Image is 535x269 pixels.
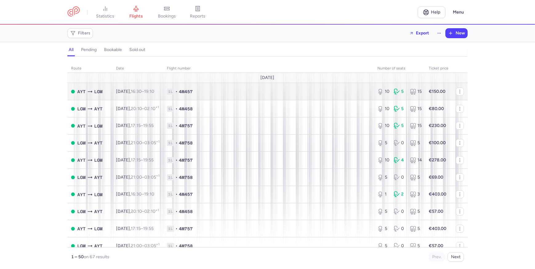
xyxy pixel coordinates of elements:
[410,208,421,215] div: 5
[394,123,405,129] div: 5
[77,88,86,95] span: AYT
[377,208,389,215] div: 5
[155,105,159,109] sup: +1
[394,157,405,163] div: 4
[144,243,159,248] time: 03:05
[131,226,154,231] span: –
[131,157,154,163] span: –
[94,157,103,164] span: LGW
[377,106,389,112] div: 10
[167,174,174,180] span: 1L
[456,31,465,36] span: New
[94,191,103,198] span: LGW
[377,243,389,249] div: 5
[179,89,193,95] span: 4M457
[77,243,86,249] span: LGW
[394,243,405,249] div: 0
[175,157,178,163] span: •
[94,208,103,215] span: AYT
[179,191,193,197] span: 4M457
[394,89,405,95] div: 5
[116,89,154,94] span: [DATE],
[377,140,389,146] div: 5
[190,14,205,19] span: reports
[143,226,154,231] time: 19:55
[394,208,405,215] div: 0
[84,254,109,259] span: on 67 results
[416,31,429,35] span: Export
[144,209,159,214] time: 02:10
[81,47,97,53] h4: pending
[179,174,193,180] span: 4M758
[144,106,159,111] time: 02:10
[131,140,159,145] span: –
[429,89,445,94] strong: €150.00
[116,140,159,145] span: [DATE],
[131,123,154,128] span: –
[394,191,405,197] div: 2
[410,106,421,112] div: 15
[261,75,275,80] span: [DATE]
[67,6,80,18] a: CitizenPlane red outlined logo
[143,123,154,128] time: 19:55
[377,191,389,197] div: 1
[377,89,389,95] div: 10
[144,192,154,197] time: 19:10
[116,106,159,111] span: [DATE],
[179,226,193,232] span: 4M757
[69,47,74,53] h4: all
[175,243,178,249] span: •
[429,140,446,145] strong: €100.00
[429,106,444,111] strong: €80.00
[156,242,159,246] sup: +1
[131,106,142,111] time: 20:10
[405,28,433,38] button: Export
[131,89,142,94] time: 16:30
[167,123,174,129] span: 1L
[377,226,389,232] div: 5
[131,209,142,214] time: 20:10
[429,252,445,262] button: Prev.
[410,157,421,163] div: 14
[104,47,122,53] h4: bookable
[429,243,443,248] strong: €57.00
[158,14,176,19] span: bookings
[175,174,178,180] span: •
[446,29,467,38] button: New
[175,89,178,95] span: •
[131,226,141,231] time: 17:15
[77,105,86,112] span: LGW
[77,123,86,129] span: AYT
[410,123,421,129] div: 15
[429,157,446,163] strong: €278.00
[394,140,405,146] div: 0
[410,243,421,249] div: 5
[77,157,86,164] span: AYT
[167,140,174,146] span: 1L
[179,106,193,112] span: 4M458
[77,174,86,181] span: LGW
[431,10,440,14] span: Help
[377,123,389,129] div: 10
[131,157,141,163] time: 17:15
[167,243,174,249] span: 1L
[167,191,174,197] span: 1L
[429,123,446,128] strong: €230.00
[179,140,193,146] span: 4M758
[131,243,142,248] time: 21:00
[156,174,159,178] sup: +1
[179,157,193,163] span: 4M757
[144,175,159,180] time: 03:05
[175,123,178,129] span: •
[78,31,91,36] span: Filters
[144,140,159,145] time: 03:05
[144,89,154,94] time: 19:10
[425,64,452,73] th: Ticket price
[116,123,154,128] span: [DATE],
[175,208,178,215] span: •
[167,89,174,95] span: 1L
[429,192,446,197] strong: €403.00
[67,64,112,73] th: route
[418,6,445,18] a: Help
[394,174,405,180] div: 0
